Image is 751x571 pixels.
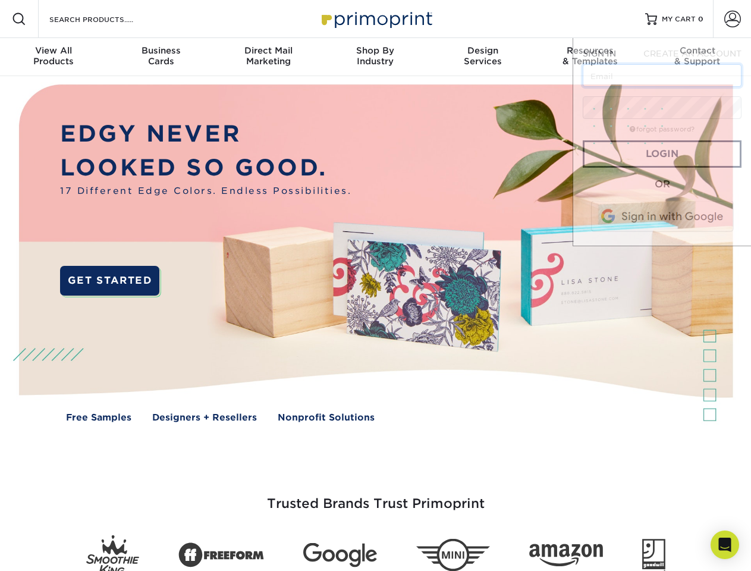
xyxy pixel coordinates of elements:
[583,140,741,168] a: Login
[48,12,164,26] input: SEARCH PRODUCTS.....
[3,535,101,567] iframe: Google Customer Reviews
[529,544,603,567] img: Amazon
[322,45,429,56] span: Shop By
[583,64,741,87] input: Email
[322,38,429,76] a: Shop ByIndustry
[60,266,159,296] a: GET STARTED
[583,177,741,192] div: OR
[215,38,322,76] a: Direct MailMarketing
[107,38,214,76] a: BusinessCards
[536,38,643,76] a: Resources& Templates
[215,45,322,56] span: Direct Mail
[536,45,643,56] span: Resources
[583,49,616,58] span: SIGN IN
[66,411,131,425] a: Free Samples
[698,15,703,23] span: 0
[711,531,739,559] div: Open Intercom Messenger
[322,45,429,67] div: Industry
[152,411,257,425] a: Designers + Resellers
[60,184,351,198] span: 17 Different Edge Colors. Endless Possibilities.
[60,151,351,185] p: LOOKED SO GOOD.
[643,49,741,58] span: CREATE AN ACCOUNT
[642,539,665,571] img: Goodwill
[429,45,536,56] span: Design
[630,126,695,133] a: forgot password?
[107,45,214,67] div: Cards
[429,38,536,76] a: DesignServices
[28,468,724,526] h3: Trusted Brands Trust Primoprint
[429,45,536,67] div: Services
[278,411,375,425] a: Nonprofit Solutions
[536,45,643,67] div: & Templates
[107,45,214,56] span: Business
[662,14,696,24] span: MY CART
[215,45,322,67] div: Marketing
[60,117,351,151] p: EDGY NEVER
[316,6,435,32] img: Primoprint
[303,543,377,567] img: Google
